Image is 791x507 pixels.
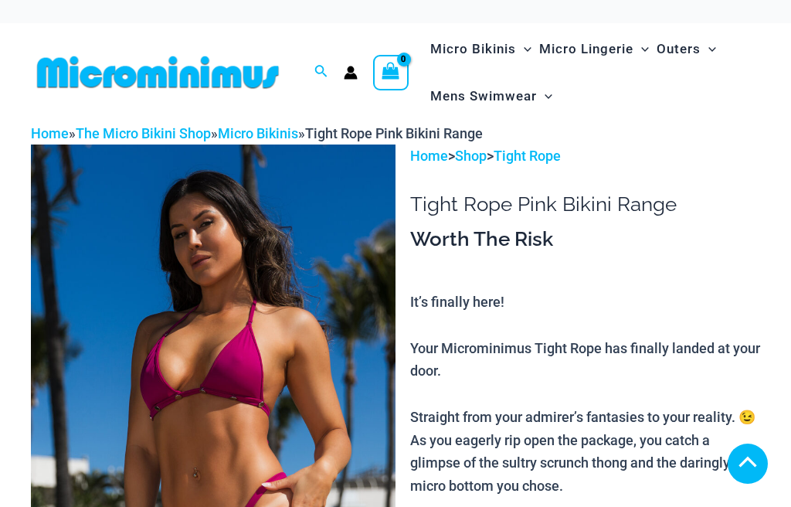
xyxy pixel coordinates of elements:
[410,226,760,253] h3: Worth The Risk
[653,26,720,73] a: OutersMenu ToggleMenu Toggle
[344,66,358,80] a: Account icon link
[701,29,716,69] span: Menu Toggle
[410,148,448,164] a: Home
[410,192,760,216] h1: Tight Rope Pink Bikini Range
[410,145,760,168] p: > >
[494,148,561,164] a: Tight Rope
[373,55,409,90] a: View Shopping Cart, empty
[424,23,760,122] nav: Site Navigation
[218,125,298,141] a: Micro Bikinis
[31,125,69,141] a: Home
[633,29,649,69] span: Menu Toggle
[426,73,556,120] a: Mens SwimwearMenu ToggleMenu Toggle
[430,29,516,69] span: Micro Bikinis
[430,77,537,116] span: Mens Swimwear
[426,26,535,73] a: Micro BikinisMenu ToggleMenu Toggle
[539,29,633,69] span: Micro Lingerie
[657,29,701,69] span: Outers
[305,125,483,141] span: Tight Rope Pink Bikini Range
[516,29,531,69] span: Menu Toggle
[537,77,552,116] span: Menu Toggle
[31,125,483,141] span: » » »
[31,55,285,90] img: MM SHOP LOGO FLAT
[535,26,653,73] a: Micro LingerieMenu ToggleMenu Toggle
[314,63,328,82] a: Search icon link
[455,148,487,164] a: Shop
[76,125,211,141] a: The Micro Bikini Shop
